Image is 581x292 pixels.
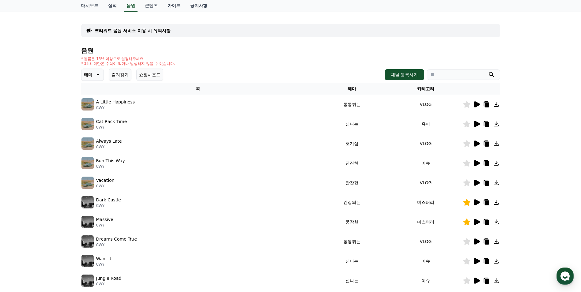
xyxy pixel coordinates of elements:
[385,69,424,80] button: 채널 등록하기
[81,98,94,110] img: music
[96,275,122,282] p: Jungle Road
[389,153,462,173] td: 이슈
[315,114,389,134] td: 신나는
[19,203,23,208] span: 홈
[81,118,94,130] img: music
[95,203,102,208] span: 설정
[96,125,127,130] p: CWY
[96,164,125,169] p: CWY
[96,184,115,189] p: CWY
[81,61,175,66] p: * 35초 미만은 수익이 적거나 발생하지 않을 수 있습니다.
[96,144,122,149] p: CWY
[81,83,315,95] th: 곡
[79,194,118,209] a: 설정
[96,118,127,125] p: Cat Rack Time
[81,69,104,81] button: 테마
[96,99,135,105] p: A Little Happiness
[95,28,171,34] a: 크리워드 음원 서비스 이용 시 유의사항
[81,235,94,248] img: music
[315,95,389,114] td: 통통튀는
[389,212,462,232] td: 미스터리
[315,173,389,193] td: 잔잔한
[96,203,121,208] p: CWY
[315,212,389,232] td: 웅장한
[81,196,94,208] img: music
[109,69,131,81] button: 즐겨찾기
[96,197,121,203] p: Dark Castle
[96,216,113,223] p: Massive
[315,153,389,173] td: 잔잔한
[40,194,79,209] a: 대화
[56,204,63,208] span: 대화
[96,236,137,242] p: Dreams Come True
[96,282,122,286] p: CWY
[96,105,135,110] p: CWY
[81,216,94,228] img: music
[315,271,389,290] td: 신나는
[315,83,389,95] th: 테마
[315,193,389,212] td: 긴장되는
[315,251,389,271] td: 신나는
[389,271,462,290] td: 이슈
[96,223,113,228] p: CWY
[96,256,111,262] p: Want It
[136,69,163,81] button: 쇼핑사운드
[389,193,462,212] td: 미스터리
[81,47,500,54] h4: 음원
[81,157,94,169] img: music
[96,177,115,184] p: Vacation
[81,275,94,287] img: music
[81,177,94,189] img: music
[81,137,94,150] img: music
[389,251,462,271] td: 이슈
[96,242,137,247] p: CWY
[96,158,125,164] p: Run This Way
[81,56,175,61] p: * 볼륨은 15% 이상으로 설정해주세요.
[389,134,462,153] td: VLOG
[389,114,462,134] td: 유머
[84,70,92,79] p: 테마
[315,134,389,153] td: 호기심
[2,194,40,209] a: 홈
[389,232,462,251] td: VLOG
[81,255,94,267] img: music
[96,138,122,144] p: Always Late
[315,232,389,251] td: 통통튀는
[389,173,462,193] td: VLOG
[389,95,462,114] td: VLOG
[389,83,462,95] th: 카테고리
[96,262,111,267] p: CWY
